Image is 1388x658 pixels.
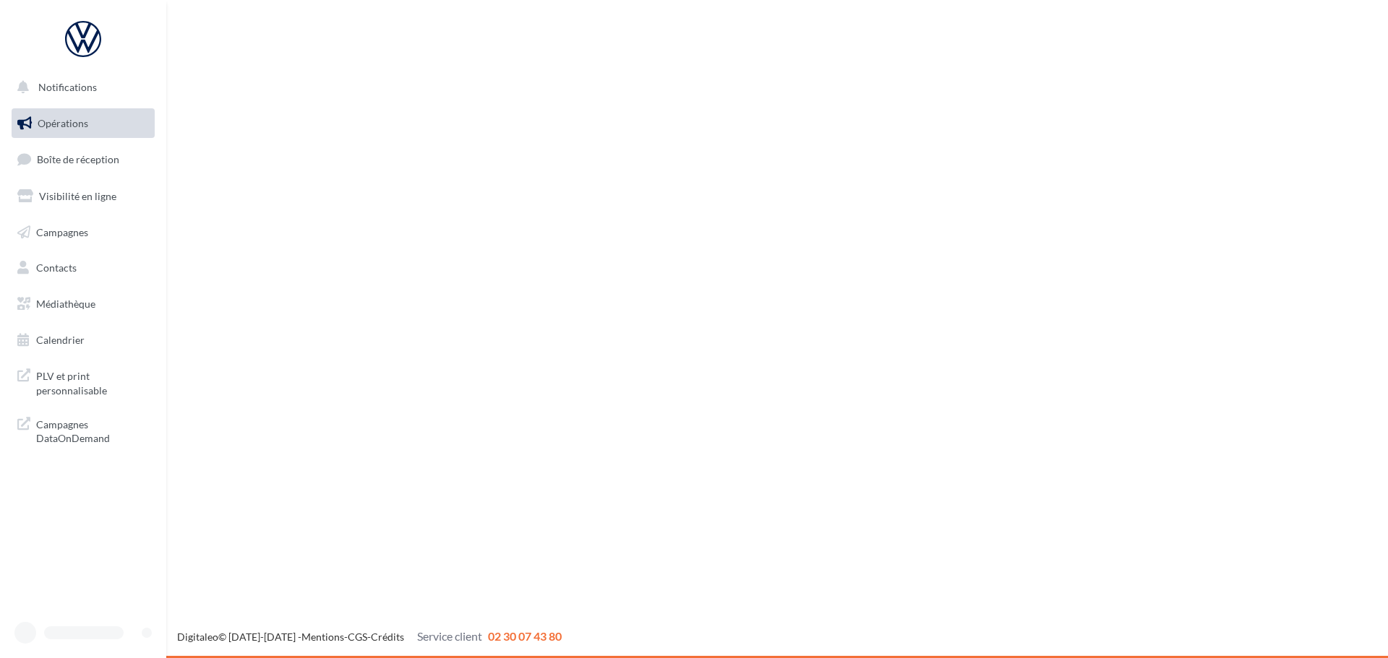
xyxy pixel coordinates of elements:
span: Calendrier [36,334,85,346]
span: Notifications [38,81,97,93]
span: 02 30 07 43 80 [488,629,562,643]
a: Opérations [9,108,158,139]
span: Campagnes [36,225,88,238]
a: Calendrier [9,325,158,355]
a: Crédits [371,631,404,643]
a: CGS [348,631,367,643]
a: Digitaleo [177,631,218,643]
span: Visibilité en ligne [39,190,116,202]
a: Campagnes DataOnDemand [9,409,158,451]
a: Mentions [301,631,344,643]
span: Contacts [36,261,77,274]
a: Visibilité en ligne [9,181,158,212]
a: Médiathèque [9,289,158,319]
span: Campagnes DataOnDemand [36,415,149,446]
span: Opérations [38,117,88,129]
a: PLV et print personnalisable [9,360,158,403]
a: Contacts [9,253,158,283]
span: Boîte de réception [37,153,119,165]
span: © [DATE]-[DATE] - - - [177,631,562,643]
span: Médiathèque [36,298,95,310]
a: Boîte de réception [9,144,158,175]
a: Campagnes [9,217,158,248]
span: PLV et print personnalisable [36,366,149,397]
button: Notifications [9,72,152,103]
span: Service client [417,629,482,643]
